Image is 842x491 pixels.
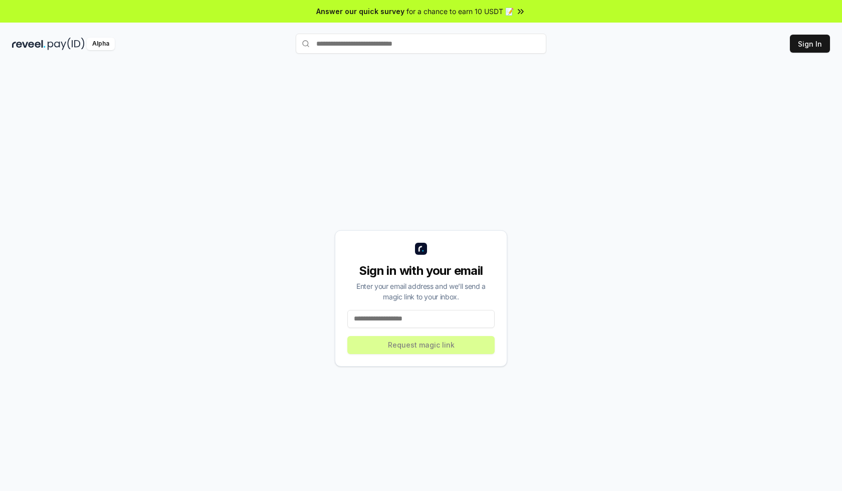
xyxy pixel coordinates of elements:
[87,38,115,50] div: Alpha
[12,38,46,50] img: reveel_dark
[406,6,514,17] span: for a chance to earn 10 USDT 📝
[347,281,495,302] div: Enter your email address and we’ll send a magic link to your inbox.
[316,6,404,17] span: Answer our quick survey
[48,38,85,50] img: pay_id
[415,243,427,255] img: logo_small
[790,35,830,53] button: Sign In
[347,263,495,279] div: Sign in with your email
